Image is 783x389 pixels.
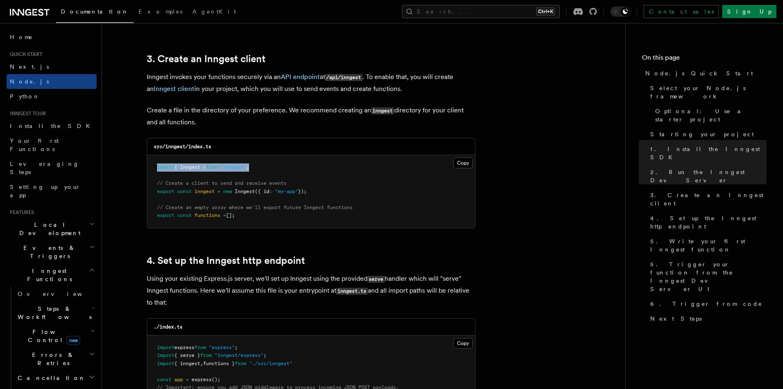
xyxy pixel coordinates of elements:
[650,145,767,161] span: 1. Install the Inngest SDK
[655,107,767,123] span: Optional: Use a starter project
[647,257,767,296] a: 5. Trigger your function from the Inngest Dev Server UI
[174,377,183,382] span: app
[7,244,90,260] span: Events & Triggers
[536,7,555,16] kbd: Ctrl+K
[281,73,320,81] a: API endpoint
[194,212,220,218] span: functions
[206,164,217,170] span: from
[263,352,266,358] span: ;
[174,345,194,350] span: express
[647,188,767,211] a: 3. Create an Inngest client
[650,214,767,231] span: 4. Set up the Inngest http endpoint
[157,345,174,350] span: import
[647,234,767,257] a: 5. Write your first Inngest function
[650,300,762,308] span: 6. Trigger from code
[67,336,80,345] span: new
[209,345,235,350] span: "express"
[194,345,206,350] span: from
[215,352,263,358] span: "inngest/express"
[14,287,97,301] a: Overview
[647,142,767,165] a: 1. Install the Inngest SDK
[154,144,211,149] code: src/inngest/index.ts
[174,164,206,170] span: { Inngest }
[647,211,767,234] a: 4. Set up the Inngest http endpoint
[7,179,97,203] a: Setting up your app
[235,345,238,350] span: ;
[177,212,192,218] span: const
[371,107,394,114] code: inngest
[7,217,97,240] button: Local Development
[200,361,203,366] span: ,
[645,69,753,77] span: Node.js Quick Start
[200,352,212,358] span: from
[10,161,79,175] span: Leveraging Steps
[14,301,97,324] button: Steps & Workflows
[147,71,476,95] p: Inngest invokes your functions securely via an at . To enable that, you will create an in your pr...
[7,110,46,117] span: Inngest tour
[650,237,767,254] span: 5. Write your first Inngest function
[647,296,767,311] a: 6. Trigger from code
[14,324,97,347] button: Flow Controlnew
[235,361,246,366] span: from
[722,5,776,18] a: Sign Up
[10,123,95,129] span: Install the SDK
[14,328,90,344] span: Flow Control
[157,205,353,210] span: // Create an empty array where we'll export future Inngest functions
[644,5,719,18] a: Contact sales
[134,2,187,22] a: Examples
[154,324,182,330] code: ./index.ts
[226,212,235,218] span: [];
[275,189,298,194] span: "my-app"
[367,276,385,283] code: serve
[157,352,174,358] span: import
[269,189,272,194] span: :
[139,8,182,15] span: Examples
[157,212,174,218] span: export
[14,374,85,382] span: Cancellation
[246,164,249,170] span: ;
[187,2,241,22] a: AgentKit
[7,89,97,104] a: Python
[14,351,89,367] span: Errors & Retries
[650,314,702,323] span: Next Steps
[7,51,42,58] span: Quick start
[642,66,767,81] a: Node.js Quick Start
[147,273,476,308] p: Using your existing Express.js server, we'll set up Inngest using the provided handler which will...
[7,263,97,287] button: Inngest Functions
[7,133,97,156] a: Your first Functions
[255,189,269,194] span: ({ id
[7,209,34,216] span: Features
[223,212,226,218] span: =
[10,63,49,70] span: Next.js
[336,288,368,295] code: inngest.ts
[650,191,767,207] span: 3. Create an Inngest client
[298,189,307,194] span: });
[7,59,97,74] a: Next.js
[177,189,192,194] span: const
[157,189,174,194] span: export
[453,158,473,168] button: Copy
[14,305,92,321] span: Steps & Workflows
[650,260,767,293] span: 5. Trigger your function from the Inngest Dev Server UI
[235,189,255,194] span: Inngest
[7,156,97,179] a: Leveraging Steps
[203,361,235,366] span: functions }
[217,189,220,194] span: =
[147,105,476,128] p: Create a file in the directory of your preference. We recommend creating an directory for your cl...
[7,221,90,237] span: Local Development
[647,127,767,142] a: Starting your project
[194,189,215,194] span: inngest
[192,377,212,382] span: express
[10,184,81,198] span: Setting up your app
[7,119,97,133] a: Install the SDK
[652,104,767,127] a: Optional: Use a starter project
[650,168,767,184] span: 2. Run the Inngest Dev Server
[10,93,40,100] span: Python
[154,85,194,93] a: Inngest client
[453,338,473,349] button: Copy
[56,2,134,23] a: Documentation
[174,361,200,366] span: { inngest
[10,137,59,152] span: Your first Functions
[249,361,292,366] span: "./src/inngest"
[18,291,102,297] span: Overview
